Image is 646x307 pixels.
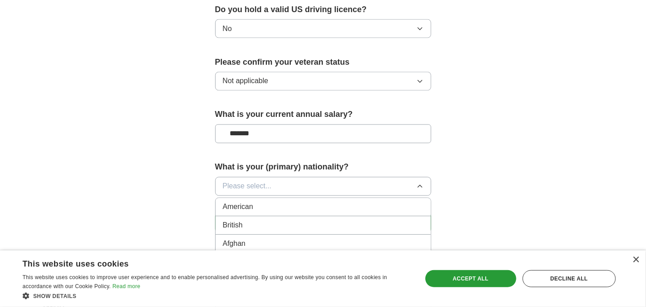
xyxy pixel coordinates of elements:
[223,239,246,249] span: Afghan
[23,291,410,300] div: Show details
[215,177,431,196] button: Please select...
[113,283,140,289] a: Read more, opens a new window
[215,161,431,174] label: What is your (primary) nationality?
[215,56,431,68] label: Please confirm your veteran status
[223,202,253,213] span: American
[425,270,516,287] div: Accept all
[223,76,268,87] span: Not applicable
[223,23,232,34] span: No
[632,257,639,263] div: Close
[215,19,431,38] button: No
[215,109,431,121] label: What is your current annual salary?
[223,220,243,231] span: British
[23,256,388,269] div: This website uses cookies
[215,4,431,16] label: Do you hold a valid US driving licence?
[223,181,272,192] span: Please select...
[23,274,387,289] span: This website uses cookies to improve user experience and to enable personalised advertising. By u...
[33,293,77,299] span: Show details
[215,72,431,91] button: Not applicable
[523,270,616,287] div: Decline all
